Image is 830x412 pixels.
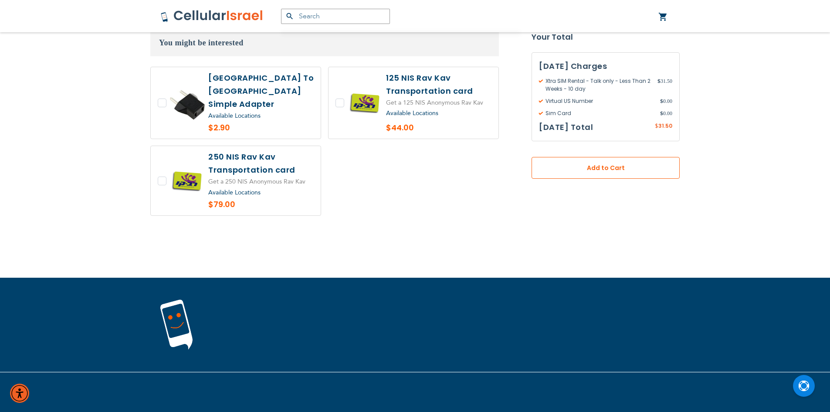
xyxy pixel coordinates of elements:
[560,163,651,173] span: Add to Cart
[532,157,680,179] button: Add to Cart
[657,77,672,93] span: 31.50
[539,77,657,93] span: Xtra SIM Rental - Talk only - Less Than 2 Weeks - 10 day
[657,77,661,85] span: $
[160,10,264,23] img: Cellular Israel
[539,109,660,117] span: Sim Card
[539,121,593,134] h3: [DATE] Total
[660,109,672,117] span: 0.00
[281,9,390,24] input: Search
[539,60,672,73] h3: [DATE] Charges
[660,97,663,105] span: $
[539,97,660,105] span: Virtual US Number
[655,123,658,130] span: $
[658,122,672,129] span: 31.50
[532,31,680,44] strong: Your Total
[660,109,663,117] span: $
[660,97,672,105] span: 0.00
[386,109,438,117] a: Available Locations
[208,188,261,197] a: Available Locations
[10,384,29,403] div: Accessibility Menu
[159,38,244,47] span: You might be interested
[208,112,261,120] a: Available Locations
